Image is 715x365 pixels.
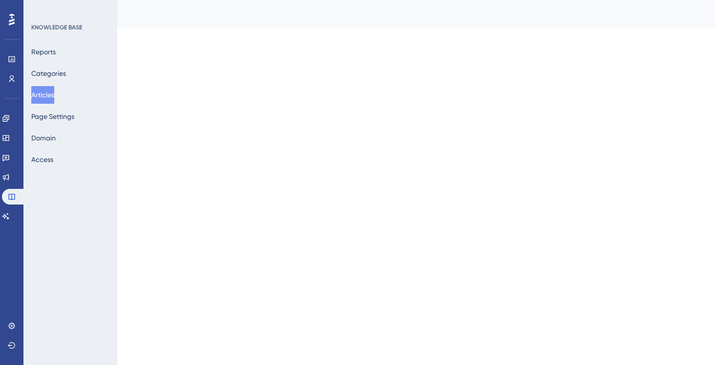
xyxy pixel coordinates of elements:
button: Page Settings [31,108,74,125]
button: Articles [31,86,54,104]
button: Categories [31,65,66,82]
button: Domain [31,129,56,147]
div: KNOWLEDGE BASE [31,23,82,31]
button: Access [31,151,53,168]
button: Reports [31,43,56,61]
